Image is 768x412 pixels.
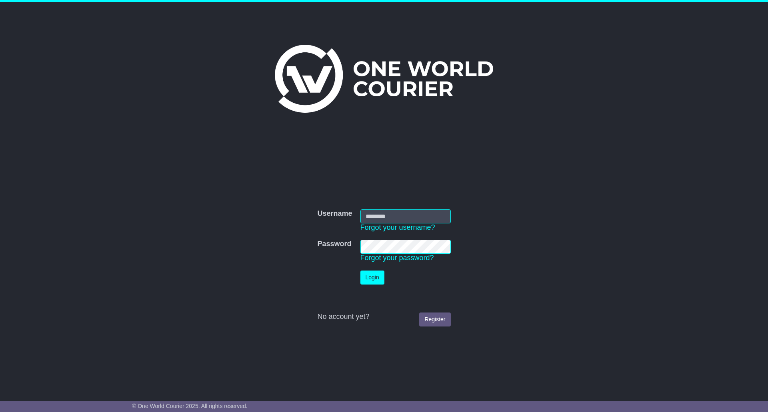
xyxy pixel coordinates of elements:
div: No account yet? [317,312,450,321]
button: Login [360,271,384,285]
label: Username [317,209,352,218]
a: Forgot your password? [360,254,434,262]
a: Forgot your username? [360,223,435,231]
span: © One World Courier 2025. All rights reserved. [132,403,248,409]
label: Password [317,240,351,249]
img: One World [275,45,493,113]
a: Register [419,312,450,326]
